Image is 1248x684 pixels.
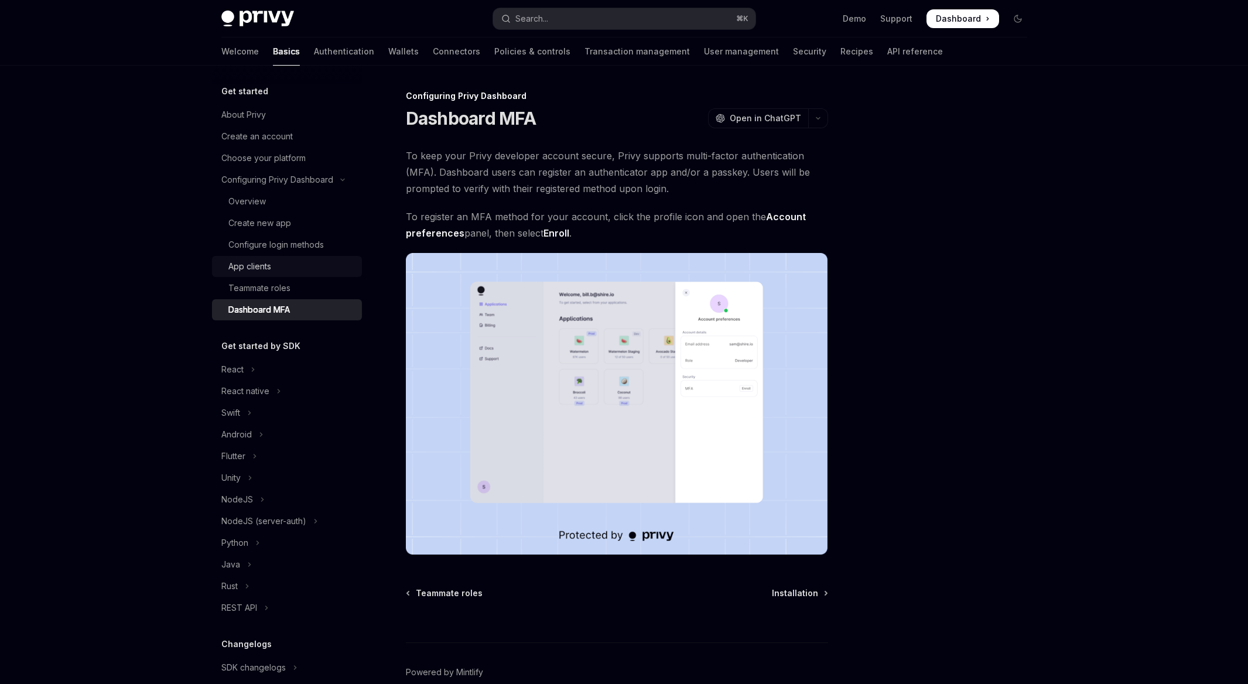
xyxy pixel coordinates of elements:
div: React native [221,384,269,398]
span: Open in ChatGPT [730,112,801,124]
div: Rust [221,579,238,593]
span: To keep your Privy developer account secure, Privy supports multi-factor authentication (MFA). Da... [406,148,828,197]
a: Demo [843,13,866,25]
a: Transaction management [584,37,690,66]
a: Powered by Mintlify [406,666,483,678]
div: About Privy [221,108,266,122]
span: Installation [772,587,818,599]
a: Dashboard [926,9,999,28]
div: App clients [228,259,271,273]
button: Toggle Android section [212,424,362,445]
h5: Changelogs [221,637,272,651]
a: User management [704,37,779,66]
a: Policies & controls [494,37,570,66]
a: Security [793,37,826,66]
a: Create an account [212,126,362,147]
div: Configuring Privy Dashboard [221,173,333,187]
span: To register an MFA method for your account, click the profile icon and open the panel, then select . [406,208,828,241]
button: Toggle React native section [212,381,362,402]
a: Teammate roles [212,278,362,299]
button: Toggle React section [212,359,362,380]
a: Choose your platform [212,148,362,169]
div: Overview [228,194,266,208]
a: API reference [887,37,943,66]
div: Configuring Privy Dashboard [406,90,828,102]
span: Teammate roles [416,587,483,599]
a: Support [880,13,912,25]
button: Toggle Rust section [212,576,362,597]
h5: Get started [221,84,268,98]
a: Installation [772,587,827,599]
span: ⌘ K [736,14,748,23]
div: Flutter [221,449,245,463]
div: NodeJS (server-auth) [221,514,306,528]
a: Basics [273,37,300,66]
button: Toggle dark mode [1008,9,1027,28]
a: Recipes [840,37,873,66]
span: Dashboard [936,13,981,25]
button: Toggle NodeJS (server-auth) section [212,511,362,532]
button: Toggle Python section [212,532,362,553]
button: Toggle Configuring Privy Dashboard section [212,169,362,190]
button: Toggle Java section [212,554,362,575]
div: Create an account [221,129,293,143]
div: Unity [221,471,241,485]
img: images/dashboard-mfa-1.png [406,253,828,555]
button: Toggle SDK changelogs section [212,657,362,678]
div: Python [221,536,248,550]
div: Java [221,558,240,572]
a: Configure login methods [212,234,362,255]
a: Create new app [212,213,362,234]
div: Android [221,427,252,442]
div: Swift [221,406,240,420]
a: Overview [212,191,362,212]
button: Toggle NodeJS section [212,489,362,510]
a: Connectors [433,37,480,66]
div: React [221,362,244,377]
div: Configure login methods [228,238,324,252]
button: Open in ChatGPT [708,108,808,128]
a: Teammate roles [407,587,483,599]
a: Wallets [388,37,419,66]
a: About Privy [212,104,362,125]
img: dark logo [221,11,294,27]
a: Dashboard MFA [212,299,362,320]
a: Authentication [314,37,374,66]
h5: Get started by SDK [221,339,300,353]
button: Toggle REST API section [212,597,362,618]
div: Choose your platform [221,151,306,165]
div: Dashboard MFA [228,303,290,317]
a: Welcome [221,37,259,66]
div: Teammate roles [228,281,290,295]
div: Create new app [228,216,291,230]
button: Toggle Unity section [212,467,362,488]
button: Toggle Flutter section [212,446,362,467]
div: SDK changelogs [221,661,286,675]
div: Search... [515,12,548,26]
button: Toggle Swift section [212,402,362,423]
a: App clients [212,256,362,277]
div: NodeJS [221,493,253,507]
div: REST API [221,601,257,615]
strong: Enroll [543,227,569,239]
h1: Dashboard MFA [406,108,536,129]
button: Open search [493,8,755,29]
